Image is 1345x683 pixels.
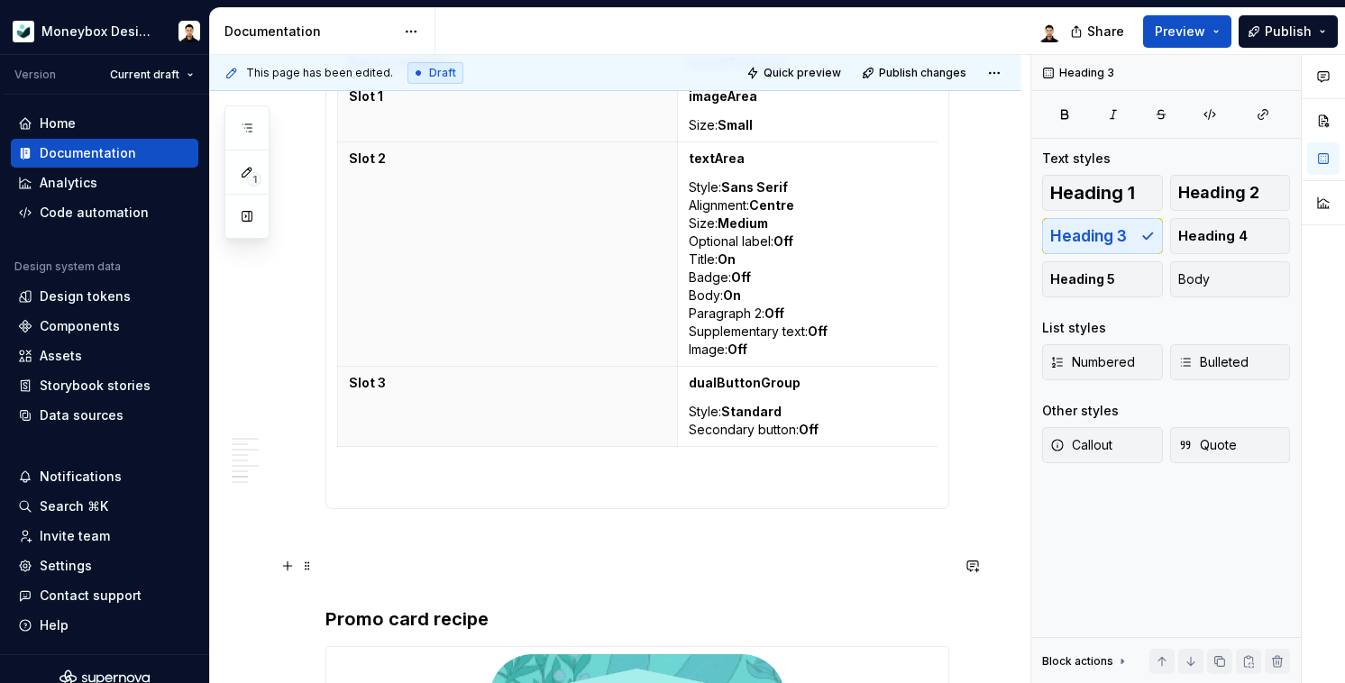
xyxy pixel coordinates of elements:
a: Settings [11,551,198,580]
div: Block actions [1042,649,1130,674]
img: Derek [178,21,200,42]
strong: Centre [749,197,794,213]
span: Quote [1178,436,1237,454]
span: Publish [1265,23,1312,41]
div: Search ⌘K [40,497,108,515]
button: Numbered [1042,344,1163,380]
div: Design tokens [40,287,131,305]
div: Home [40,114,76,132]
p: Slot 3 [349,374,666,392]
span: Current draft [110,68,179,82]
a: Data sources [11,401,198,430]
button: Notifications [11,462,198,491]
div: Documentation [40,144,136,162]
strong: imageArea [689,88,757,104]
div: List styles [1042,319,1106,337]
button: Search ⌘K [11,492,198,521]
p: Size: [689,116,1007,134]
strong: dualButtonGroup [689,375,801,390]
button: Heading 4 [1170,218,1291,254]
button: Moneybox Design SystemDerek [4,12,206,50]
span: Body [1178,270,1210,288]
button: Preview [1143,15,1231,48]
a: Storybook stories [11,371,198,400]
div: Analytics [40,174,97,192]
div: Other styles [1042,402,1119,420]
span: Heading 4 [1178,227,1248,245]
p: Slot 2 [349,150,666,168]
div: Notifications [40,468,122,486]
p: Style: Secondary button: [689,403,1007,439]
span: Draft [429,66,456,80]
div: Contact support [40,587,142,605]
div: Text styles [1042,150,1111,168]
strong: Off [764,305,784,321]
strong: textArea [689,150,745,166]
button: Help [11,611,198,640]
strong: Off [727,341,747,357]
strong: Medium [718,215,768,231]
span: This page has been edited. [246,66,393,80]
button: Contact support [11,581,198,610]
button: Quick preview [741,60,849,86]
div: Storybook stories [40,377,151,395]
div: Settings [40,557,92,575]
span: Heading 1 [1050,184,1135,202]
button: Share [1061,15,1136,48]
strong: Off [808,323,828,339]
a: Invite team [11,522,198,551]
a: Home [11,109,198,138]
button: Publish [1239,15,1338,48]
div: Design system data [14,260,121,274]
a: Design tokens [11,282,198,311]
button: Body [1170,261,1291,297]
strong: On [718,251,736,267]
p: Style: Alignment: Size: Optional label: Title: Badge: Body: Paragraph 2: Supplementary text: Image: [689,178,1007,359]
img: Derek [1038,21,1060,42]
div: Data sources [40,406,124,424]
span: Preview [1155,23,1205,41]
a: Components [11,312,198,341]
strong: Small [718,117,753,132]
button: Heading 1 [1042,175,1163,211]
div: Invite team [40,527,110,545]
strong: Off [799,422,819,437]
a: Analytics [11,168,198,197]
span: Share [1087,23,1124,41]
button: Callout [1042,427,1163,463]
div: Moneybox Design System [41,23,157,41]
strong: Off [731,269,751,285]
a: Documentation [11,139,198,168]
img: 9de6ca4a-8ec4-4eed-b9a2-3d312393a40a.png [13,21,34,42]
span: 1 [247,172,261,187]
span: Quick preview [764,66,841,80]
span: Callout [1050,436,1112,454]
div: Components [40,317,120,335]
button: Heading 5 [1042,261,1163,297]
span: Heading 2 [1178,184,1259,202]
button: Quote [1170,427,1291,463]
div: Assets [40,347,82,365]
span: Publish changes [879,66,966,80]
strong: Off [773,233,793,249]
span: Numbered [1050,353,1135,371]
a: Assets [11,341,198,370]
a: Code automation [11,198,198,227]
strong: Standard [721,404,782,419]
div: Block actions [1042,654,1113,669]
span: Heading 5 [1050,270,1115,288]
div: Version [14,68,56,82]
div: Help [40,616,69,634]
span: Bulleted [1178,353,1249,371]
button: Publish changes [856,60,974,86]
strong: Sans Serif [721,179,788,195]
div: Documentation [224,23,395,41]
button: Bulleted [1170,344,1291,380]
strong: On [723,287,741,303]
button: Current draft [102,62,202,87]
button: Heading 2 [1170,175,1291,211]
p: Slot 1 [349,87,666,105]
h3: Promo card recipe [325,606,949,632]
div: Code automation [40,204,149,222]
